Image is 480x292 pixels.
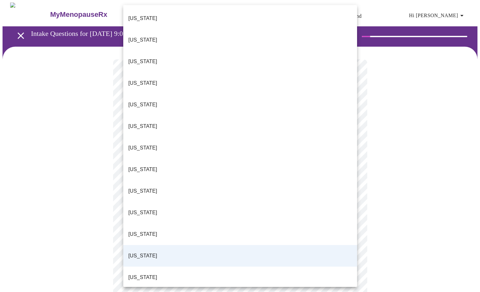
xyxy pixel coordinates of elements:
[128,123,157,130] p: [US_STATE]
[128,15,157,22] p: [US_STATE]
[128,36,157,44] p: [US_STATE]
[128,209,157,216] p: [US_STATE]
[128,166,157,173] p: [US_STATE]
[128,274,157,281] p: [US_STATE]
[128,79,157,87] p: [US_STATE]
[128,144,157,152] p: [US_STATE]
[128,187,157,195] p: [US_STATE]
[128,252,157,260] p: [US_STATE]
[128,101,157,109] p: [US_STATE]
[128,58,157,65] p: [US_STATE]
[128,230,157,238] p: [US_STATE]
